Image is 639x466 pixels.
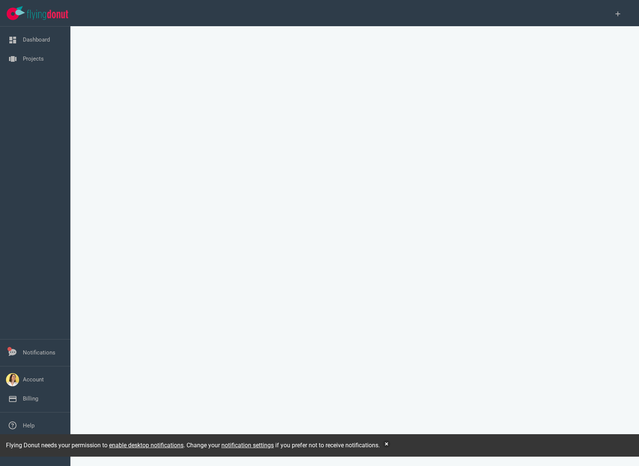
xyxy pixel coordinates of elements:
span: . Change your if you prefer not to receive notifications. [184,451,380,458]
img: Flying Donut text logo [27,10,68,20]
a: notification settings [221,451,274,458]
a: Notifications [23,349,55,356]
a: Projects [23,55,44,62]
span: Flying Donut needs your permission to [6,451,184,458]
a: Billing [23,395,38,402]
a: Account [23,376,44,383]
a: Dashboard [23,36,50,43]
a: Help [23,422,34,429]
a: enable desktop notifications [109,451,184,458]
